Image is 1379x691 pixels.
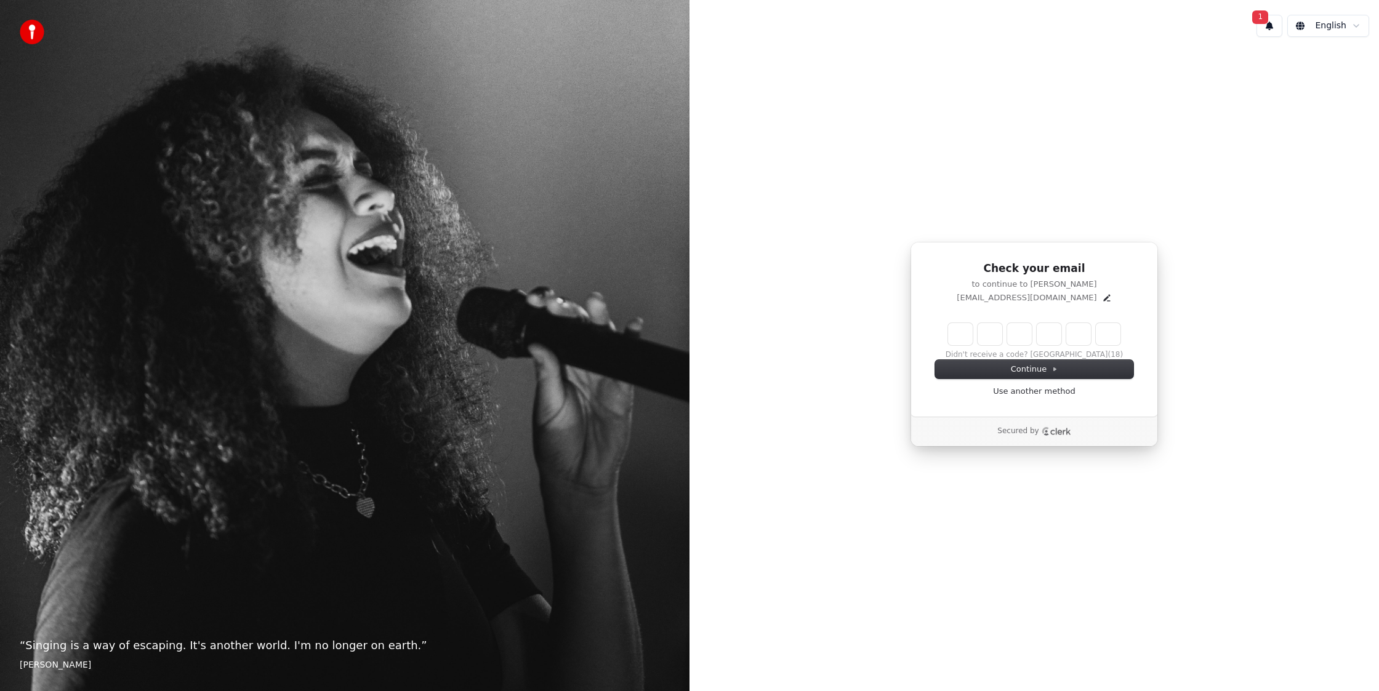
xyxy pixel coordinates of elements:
[948,323,1120,345] input: Enter verification code
[993,386,1075,397] a: Use another method
[20,637,670,654] p: “ Singing is a way of escaping. It's another world. I'm no longer on earth. ”
[1256,15,1282,37] button: 1
[935,262,1133,276] h1: Check your email
[20,20,44,44] img: youka
[935,360,1133,378] button: Continue
[1011,364,1058,375] span: Continue
[1252,10,1268,24] span: 1
[1042,427,1071,436] a: Clerk logo
[1102,293,1112,303] button: Edit
[20,659,670,671] footer: [PERSON_NAME]
[997,426,1039,436] p: Secured by
[957,292,1096,303] p: [EMAIL_ADDRESS][DOMAIN_NAME]
[935,279,1133,290] p: to continue to [PERSON_NAME]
